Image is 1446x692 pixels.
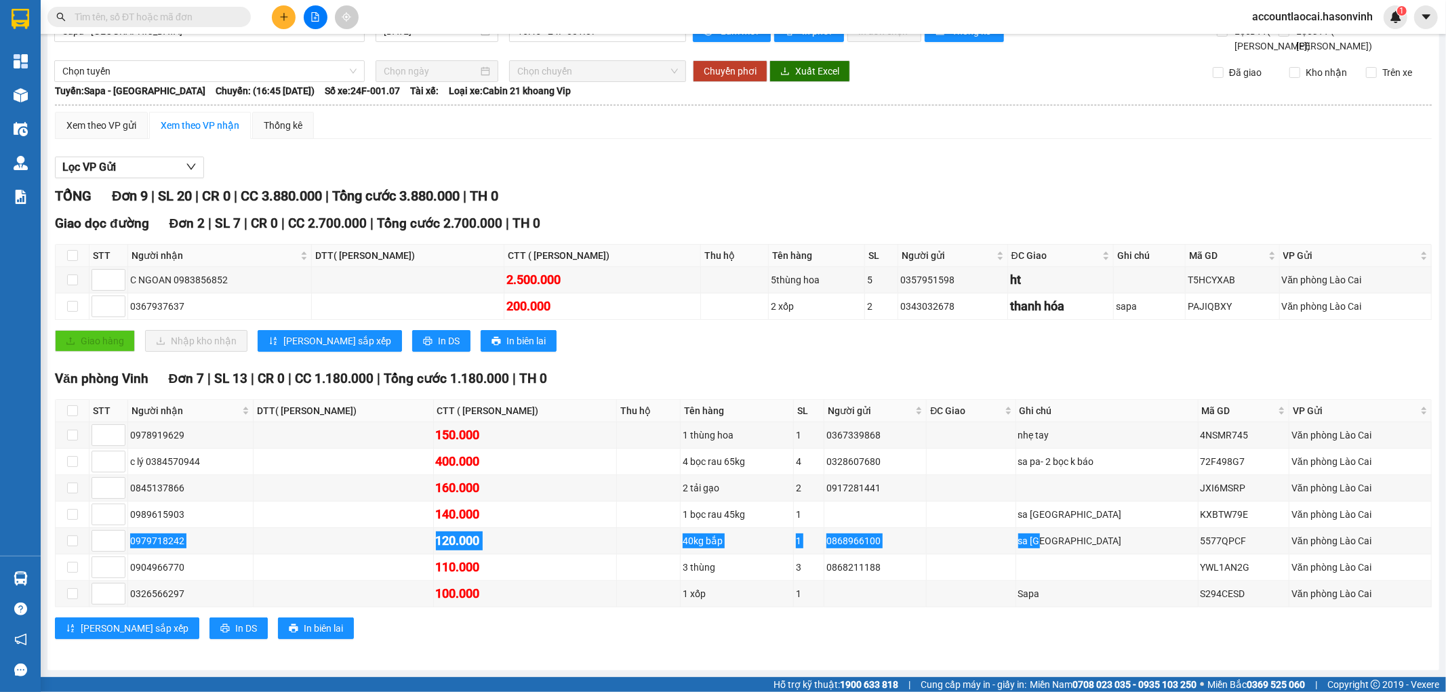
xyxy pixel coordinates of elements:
[55,216,149,231] span: Giao dọc đường
[436,505,615,524] div: 140.000
[1199,581,1289,607] td: S294CESD
[14,664,27,676] span: message
[1293,403,1418,418] span: VP Gửi
[701,245,769,267] th: Thu hộ
[1289,475,1432,502] td: Văn phòng Lào Cai
[769,245,865,267] th: Tên hàng
[312,245,504,267] th: DTT( [PERSON_NAME])
[151,188,155,204] span: |
[683,428,790,443] div: 1 thùng hoa
[506,333,546,348] span: In biên lai
[289,624,298,634] span: printer
[55,188,92,204] span: TỔNG
[436,584,615,603] div: 100.000
[506,216,509,231] span: |
[491,336,501,347] span: printer
[436,558,615,577] div: 110.000
[310,12,320,22] span: file-add
[304,5,327,29] button: file-add
[438,333,460,348] span: In DS
[900,272,1005,287] div: 0357951598
[794,400,824,422] th: SL
[1282,299,1429,314] div: Văn phòng Lào Cai
[1247,679,1305,690] strong: 0369 525 060
[481,330,557,352] button: printerIn biên lai
[1018,428,1196,443] div: nhẹ tay
[1199,502,1289,528] td: KXBTW79E
[1291,428,1429,443] div: Văn phòng Lào Cai
[55,617,199,639] button: sort-ascending[PERSON_NAME] sắp xếp
[771,299,862,314] div: 2 xốp
[62,61,357,81] span: Chọn tuyến
[693,60,767,82] button: Chuyển phơi
[251,216,278,231] span: CR 0
[1201,586,1287,601] div: S294CESD
[1371,680,1380,689] span: copyright
[1230,24,1313,54] span: Lọc DTT( [PERSON_NAME])
[826,533,924,548] div: 0868966100
[1199,449,1289,475] td: 72F498G7
[55,330,135,352] button: uploadGiao hàng
[14,190,28,204] img: solution-icon
[436,531,615,550] div: 120.000
[158,188,192,204] span: SL 20
[1291,454,1429,469] div: Văn phòng Lào Cai
[921,677,1026,692] span: Cung cấp máy in - giấy in:
[272,5,296,29] button: plus
[1016,400,1199,422] th: Ghi chú
[14,54,28,68] img: dashboard-icon
[683,454,790,469] div: 4 bọc rau 65kg
[377,216,502,231] span: Tổng cước 2.700.000
[1201,428,1287,443] div: 4NSMR745
[288,216,367,231] span: CC 2.700.000
[377,371,380,386] span: |
[1291,24,1375,54] span: Lọc CTT ( [PERSON_NAME])
[214,371,247,386] span: SL 13
[900,299,1005,314] div: 0343032678
[1018,586,1196,601] div: Sapa
[1390,11,1402,23] img: icon-new-feature
[384,371,509,386] span: Tổng cước 1.180.000
[1291,507,1429,522] div: Văn phòng Lào Cai
[681,400,793,422] th: Tên hàng
[796,560,822,575] div: 3
[826,454,924,469] div: 0328607680
[1291,481,1429,495] div: Văn phòng Lào Cai
[423,336,433,347] span: printer
[826,560,924,575] div: 0868211188
[62,159,116,176] span: Lọc VP Gửi
[161,118,239,133] div: Xem theo VP nhận
[796,481,822,495] div: 2
[1289,528,1432,554] td: Văn phòng Lào Cai
[220,624,230,634] span: printer
[234,188,237,204] span: |
[1199,475,1289,502] td: JXI6MSRP
[865,245,898,267] th: SL
[283,333,391,348] span: [PERSON_NAME] sắp xếp
[208,216,212,231] span: |
[930,403,1001,418] span: ĐC Giao
[1241,8,1384,25] span: accountlaocai.hasonvinh
[215,216,241,231] span: SL 7
[1189,248,1265,263] span: Mã GD
[1291,560,1429,575] div: Văn phòng Lào Cai
[295,371,374,386] span: CC 1.180.000
[1300,65,1352,80] span: Kho nhận
[826,481,924,495] div: 0917281441
[1200,682,1204,687] span: ⚪️
[258,371,285,386] span: CR 0
[14,156,28,170] img: warehouse-icon
[1201,454,1287,469] div: 72F498G7
[264,118,302,133] div: Thống kê
[254,400,434,422] th: DTT( [PERSON_NAME])
[132,248,298,263] span: Người nhận
[130,560,251,575] div: 0904966770
[130,299,309,314] div: 0367937637
[66,118,136,133] div: Xem theo VP gửi
[1201,560,1287,575] div: YWL1AN2G
[780,66,790,77] span: download
[470,188,498,204] span: TH 0
[241,188,322,204] span: CC 3.880.000
[130,481,251,495] div: 0845137866
[1280,267,1432,293] td: Văn phòng Lào Cai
